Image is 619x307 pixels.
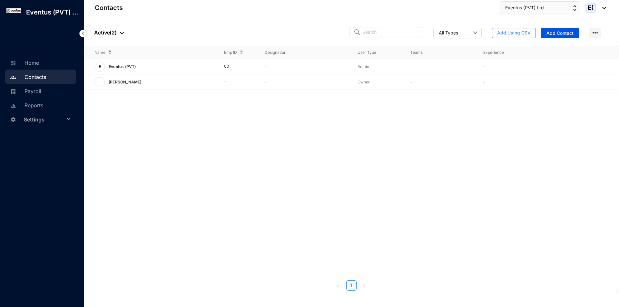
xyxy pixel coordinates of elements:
[21,8,83,17] p: Eventus (PVT) ...
[24,113,65,126] span: Settings
[358,80,370,84] span: Owner
[8,60,39,66] a: Home
[79,30,87,37] img: nav-icon-left.19a07721e4dec06a274f6d07517f07b7.svg
[492,28,536,38] button: Add Using CSV
[254,46,348,59] th: Designation
[359,280,369,291] button: right
[214,46,254,59] th: Emp ID
[353,29,361,35] img: search.8ce656024d3affaeffe32e5b30621cb7.svg
[6,8,21,13] img: log
[546,30,574,36] span: Add Contact
[94,29,124,36] p: Active ( 2 )
[400,46,473,59] th: Teams
[358,64,369,69] span: Admin
[10,74,16,80] img: people.b0bd17028ad2877b116a.svg
[333,280,344,291] li: Previous Page
[8,74,46,80] a: Contacts
[105,77,144,87] p: [PERSON_NAME]
[589,28,601,38] img: more-horizontal.eedb2faff8778e1aceccc67cc90ae3cb.svg
[10,89,16,94] img: payroll-unselected.b590312f920e76f0c668.svg
[500,1,580,14] button: Eventus (PVT) Ltd
[588,5,594,11] span: E(
[347,46,400,59] th: User Type
[599,7,606,9] img: dropdown-black.8e83cc76930a90b1a4fdb6d089b7bf3a.svg
[5,98,76,112] li: Reports
[346,280,357,291] li: 1
[5,70,76,84] li: Contacts
[94,49,105,56] span: Name
[433,28,482,38] button: All Types
[410,79,473,85] p: -
[473,46,546,59] th: Experience
[362,284,366,288] span: right
[8,102,43,109] a: Reports
[99,65,101,69] span: E
[541,28,579,38] button: Add Contact
[120,32,124,34] img: dropdown-black.8e83cc76930a90b1a4fdb6d089b7bf3a.svg
[337,284,340,288] span: left
[483,64,485,69] span: -
[333,280,344,291] button: left
[573,5,576,11] img: up-down-arrow.74152d26bf9780fbf563ca9c90304185.svg
[362,27,419,37] input: Search
[5,84,76,98] li: Payroll
[105,62,139,72] p: Eventus (PVT)
[473,31,477,35] span: down
[10,117,16,122] img: settings-unselected.1febfda315e6e19643a1.svg
[439,29,458,36] div: All Types
[224,49,237,56] span: Emp ID
[505,4,544,11] span: Eventus (PVT) Ltd
[497,30,531,36] span: Add Using CSV
[265,79,348,85] p: -
[359,280,369,291] li: Next Page
[347,281,356,290] a: 1
[10,60,16,66] img: home-unselected.a29eae3204392db15eaf.svg
[5,55,76,70] li: Home
[214,59,254,74] td: 00
[95,3,123,12] p: Contacts
[265,63,348,70] p: -
[10,103,16,109] img: report-unselected.e6a6b4230fc7da01f883.svg
[8,88,41,94] a: Payroll
[214,74,254,90] td: -
[483,80,485,84] span: -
